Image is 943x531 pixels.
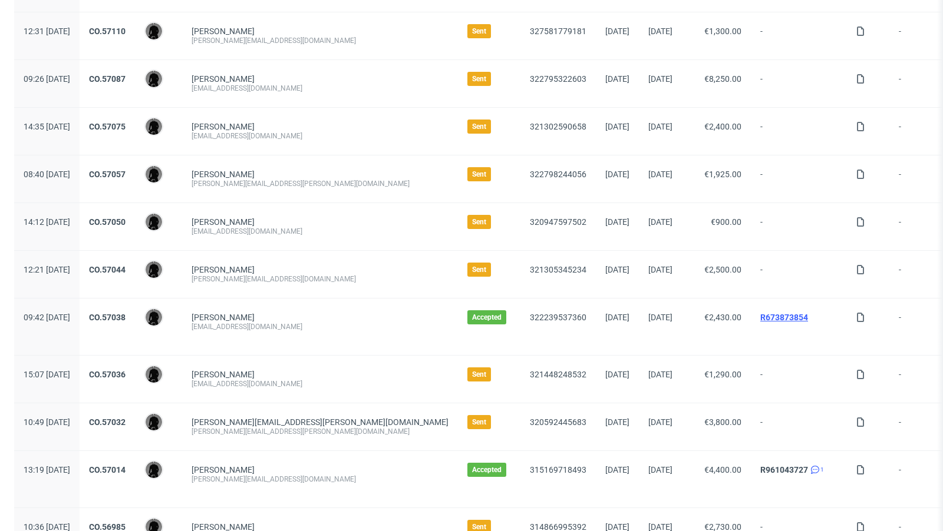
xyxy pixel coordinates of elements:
[192,84,449,93] div: [EMAIL_ADDRESS][DOMAIN_NAME]
[648,465,672,474] span: [DATE]
[472,122,486,131] span: Sent
[24,465,70,474] span: 13:19 [DATE]
[605,217,629,227] span: [DATE]
[192,322,449,331] div: [EMAIL_ADDRESS][DOMAIN_NAME]
[146,366,162,383] img: Dawid Urbanowicz
[704,74,741,84] span: €8,250.00
[605,26,629,36] span: [DATE]
[899,417,943,436] span: -
[89,217,126,227] a: CO.57050
[760,74,837,93] span: -
[760,465,808,474] a: R961043727
[648,217,672,227] span: [DATE]
[530,265,586,274] a: 321305345234
[530,417,586,427] a: 320592445683
[24,170,70,179] span: 08:40 [DATE]
[648,265,672,274] span: [DATE]
[760,313,808,322] a: R673873854
[704,465,741,474] span: €4,400.00
[146,214,162,230] img: Dawid Urbanowicz
[146,414,162,430] img: Dawid Urbanowicz
[899,74,943,93] span: -
[192,122,255,131] a: [PERSON_NAME]
[24,217,70,227] span: 14:12 [DATE]
[605,465,629,474] span: [DATE]
[820,465,824,474] span: 1
[648,417,672,427] span: [DATE]
[192,36,449,45] div: [PERSON_NAME][EMAIL_ADDRESS][DOMAIN_NAME]
[899,122,943,141] span: -
[760,417,837,436] span: -
[192,131,449,141] div: [EMAIL_ADDRESS][DOMAIN_NAME]
[704,170,741,179] span: €1,925.00
[192,265,255,274] a: [PERSON_NAME]
[648,313,672,322] span: [DATE]
[24,122,70,131] span: 14:35 [DATE]
[89,313,126,322] a: CO.57038
[472,26,486,36] span: Sent
[530,217,586,227] a: 320947597502
[899,217,943,236] span: -
[24,313,70,322] span: 09:42 [DATE]
[711,217,741,227] span: €900.00
[89,417,126,427] a: CO.57032
[760,26,837,45] span: -
[472,370,486,379] span: Sent
[192,179,449,188] div: [PERSON_NAME][EMAIL_ADDRESS][PERSON_NAME][DOMAIN_NAME]
[899,313,943,341] span: -
[472,313,502,322] span: Accepted
[146,462,162,478] img: Dawid Urbanowicz
[146,71,162,87] img: Dawid Urbanowicz
[146,23,162,39] img: Dawid Urbanowicz
[605,370,629,379] span: [DATE]
[648,170,672,179] span: [DATE]
[530,465,586,474] a: 315169718493
[472,417,486,427] span: Sent
[472,217,486,227] span: Sent
[605,74,629,84] span: [DATE]
[648,122,672,131] span: [DATE]
[605,313,629,322] span: [DATE]
[24,265,70,274] span: 12:21 [DATE]
[89,26,126,36] a: CO.57110
[192,313,255,322] a: [PERSON_NAME]
[24,74,70,84] span: 09:26 [DATE]
[192,227,449,236] div: [EMAIL_ADDRESS][DOMAIN_NAME]
[704,26,741,36] span: €1,300.00
[605,122,629,131] span: [DATE]
[704,370,741,379] span: €1,290.00
[605,170,629,179] span: [DATE]
[146,309,162,326] img: Dawid Urbanowicz
[24,417,70,427] span: 10:49 [DATE]
[530,122,586,131] a: 321302590658
[192,427,449,436] div: [PERSON_NAME][EMAIL_ADDRESS][PERSON_NAME][DOMAIN_NAME]
[760,370,837,389] span: -
[530,370,586,379] a: 321448248532
[89,370,126,379] a: CO.57036
[760,265,837,284] span: -
[648,26,672,36] span: [DATE]
[648,74,672,84] span: [DATE]
[146,261,162,278] img: Dawid Urbanowicz
[472,170,486,179] span: Sent
[89,122,126,131] a: CO.57075
[192,26,255,36] a: [PERSON_NAME]
[648,370,672,379] span: [DATE]
[192,370,255,379] a: [PERSON_NAME]
[472,465,502,474] span: Accepted
[89,265,126,274] a: CO.57044
[192,465,255,474] a: [PERSON_NAME]
[760,122,837,141] span: -
[899,265,943,284] span: -
[530,26,586,36] a: 327581779181
[192,417,449,427] span: [PERSON_NAME][EMAIL_ADDRESS][PERSON_NAME][DOMAIN_NAME]
[899,170,943,188] span: -
[192,170,255,179] a: [PERSON_NAME]
[899,26,943,45] span: -
[146,118,162,135] img: Dawid Urbanowicz
[192,217,255,227] a: [PERSON_NAME]
[146,166,162,182] img: Dawid Urbanowicz
[899,370,943,389] span: -
[24,26,70,36] span: 12:31 [DATE]
[530,170,586,179] a: 322798244056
